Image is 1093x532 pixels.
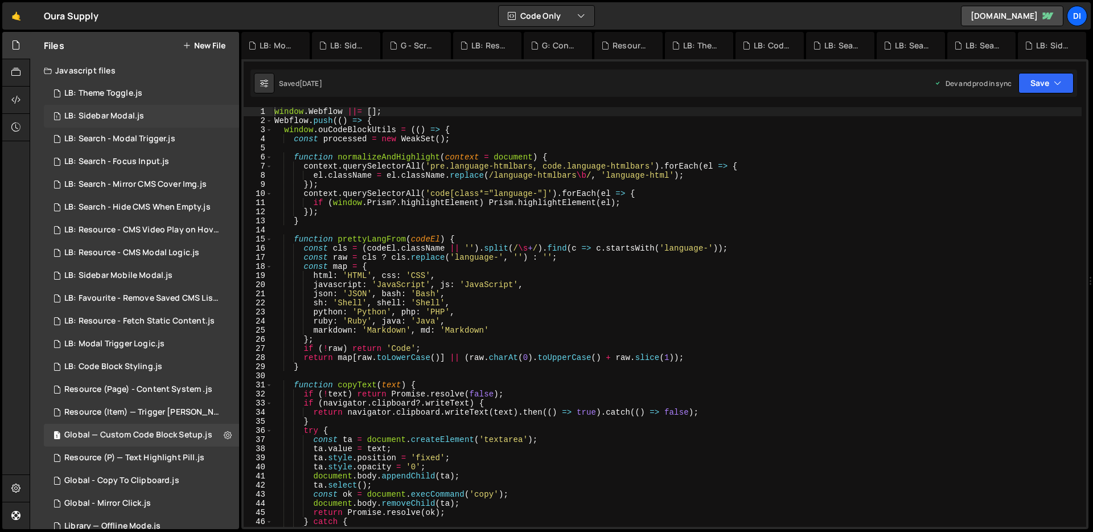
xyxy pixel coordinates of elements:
[244,262,273,271] div: 18
[64,521,161,531] div: Library — Offline Mode.js
[244,362,273,371] div: 29
[824,40,861,51] div: LB: Search - Mirror CMS Cover Img.js
[244,490,273,499] div: 43
[244,335,273,344] div: 26
[44,424,239,447] div: 14937/44281.js
[64,248,199,258] div: LB: Resource - CMS Modal Logic.js
[244,134,273,144] div: 4
[244,207,273,216] div: 12
[244,463,273,472] div: 40
[244,508,273,517] div: 45
[64,293,221,304] div: LB: Favourite - Remove Saved CMS List.js
[44,196,239,219] div: 14937/44851.js
[64,271,172,281] div: LB: Sidebar Mobile Modal.js
[64,339,165,349] div: LB: Modal Trigger Logic.js
[44,469,239,492] div: 14937/44582.js
[44,128,239,150] div: 14937/38913.js
[244,435,273,444] div: 37
[54,432,60,441] span: 1
[244,444,273,453] div: 38
[330,40,367,51] div: LB: Sidebar Mobile Modal.js
[64,225,221,235] div: LB: Resource - CMS Video Play on Hover.js
[44,264,239,287] div: 14937/44593.js
[542,40,578,51] div: G: Conditional Element Visibility.js
[471,40,508,51] div: LB: Resource - CMS Video Play on Hover.js
[244,317,273,326] div: 24
[64,111,144,121] div: LB: Sidebar Modal.js
[64,453,204,463] div: Resource (P) — Text Highlight Pill.js
[299,79,322,88] div: [DATE]
[64,498,151,509] div: Global - Mirror Click.js
[244,499,273,508] div: 44
[44,447,239,469] div: 14937/44597.js
[244,399,273,408] div: 33
[1036,40,1073,51] div: LB: Sidebar Modal.js
[44,492,239,515] div: 14937/44471.js
[244,235,273,244] div: 15
[754,40,790,51] div: LB: Code Block Styling.js
[244,390,273,399] div: 32
[244,380,273,390] div: 31
[44,242,239,264] div: 14937/38910.js
[244,308,273,317] div: 23
[244,371,273,380] div: 30
[260,40,296,51] div: LB: Modal Trigger Logic.js
[64,476,179,486] div: Global - Copy To Clipboard.js
[244,408,273,417] div: 34
[1067,6,1087,26] a: Di
[244,280,273,289] div: 20
[244,453,273,463] div: 39
[64,407,221,418] div: Resource (Item) — Trigger [PERSON_NAME] on Save.js
[44,219,243,242] div: 14937/38901.js
[244,216,273,226] div: 13
[244,189,273,198] div: 10
[244,162,273,171] div: 7
[44,355,239,378] div: 14937/46038.js
[244,289,273,298] div: 21
[279,79,322,88] div: Saved
[244,353,273,362] div: 28
[244,198,273,207] div: 11
[44,173,239,196] div: 14937/38911.js
[44,401,243,424] div: 14937/43515.js
[64,316,215,326] div: LB: Resource - Fetch Static Content.js
[44,82,239,105] div: 14937/45379.js
[183,41,225,50] button: New File
[44,9,98,23] div: Oura Supply
[244,344,273,353] div: 27
[244,298,273,308] div: 22
[44,310,239,333] div: 14937/45864.js
[244,426,273,435] div: 36
[44,333,239,355] div: 14937/45544.js
[401,40,437,51] div: G - Scrollbar Toggle.js
[64,88,142,99] div: LB: Theme Toggle.js
[244,253,273,262] div: 17
[961,6,1063,26] a: [DOMAIN_NAME]
[613,40,649,51] div: Resource (Page) - Content System .js
[934,79,1012,88] div: Dev and prod in sync
[244,481,273,490] div: 42
[64,157,169,167] div: LB: Search - Focus Input.js
[44,105,239,128] div: 14937/45352.js
[683,40,720,51] div: LB: Theme Toggle.js
[244,171,273,180] div: 8
[64,202,211,212] div: LB: Search - Hide CMS When Empty.js
[244,472,273,481] div: 41
[1018,73,1074,93] button: Save
[244,107,273,116] div: 1
[244,153,273,162] div: 6
[244,271,273,280] div: 19
[64,179,207,190] div: LB: Search - Mirror CMS Cover Img.js
[244,226,273,235] div: 14
[244,326,273,335] div: 25
[244,116,273,125] div: 2
[64,430,212,440] div: Global — Custom Code Block Setup.js
[30,59,239,82] div: Javascript files
[244,244,273,253] div: 16
[244,417,273,426] div: 35
[44,378,239,401] div: 14937/46006.js
[64,134,175,144] div: LB: Search - Modal Trigger.js
[965,40,1002,51] div: LB: Search - Hide CMS When Empty.js
[44,150,239,173] div: 14937/45456.js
